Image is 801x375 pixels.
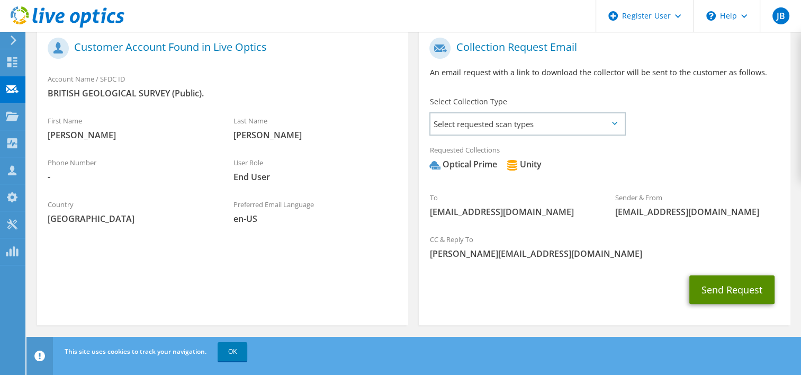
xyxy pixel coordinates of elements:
[419,228,790,265] div: CC & Reply To
[223,110,409,146] div: Last Name
[37,68,408,104] div: Account Name / SFDC ID
[48,213,212,225] span: [GEOGRAPHIC_DATA]
[429,158,497,171] div: Optical Prime
[37,193,223,230] div: Country
[605,186,790,223] div: Sender & From
[218,342,247,361] a: OK
[507,158,541,171] div: Unity
[430,113,624,135] span: Select requested scan types
[48,87,398,99] span: BRITISH GEOLOGICAL SURVEY (Public).
[48,171,212,183] span: -
[233,129,398,141] span: [PERSON_NAME]
[233,213,398,225] span: en-US
[429,248,779,260] span: [PERSON_NAME][EMAIL_ADDRESS][DOMAIN_NAME]
[429,67,779,78] p: An email request with a link to download the collector will be sent to the customer as follows.
[689,275,775,304] button: Send Request
[223,193,409,230] div: Preferred Email Language
[233,171,398,183] span: End User
[615,206,780,218] span: [EMAIL_ADDRESS][DOMAIN_NAME]
[429,96,507,107] label: Select Collection Type
[706,11,716,21] svg: \n
[65,347,206,356] span: This site uses cookies to track your navigation.
[48,38,392,59] h1: Customer Account Found in Live Optics
[48,129,212,141] span: [PERSON_NAME]
[223,151,409,188] div: User Role
[772,7,789,24] span: JB
[429,38,774,59] h1: Collection Request Email
[37,151,223,188] div: Phone Number
[429,206,594,218] span: [EMAIL_ADDRESS][DOMAIN_NAME]
[419,186,605,223] div: To
[37,110,223,146] div: First Name
[419,139,790,181] div: Requested Collections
